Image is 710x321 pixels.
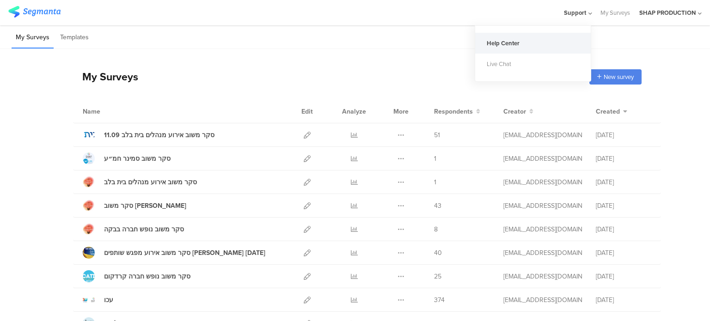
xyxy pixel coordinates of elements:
[104,130,214,140] div: 11.09 סקר משוב אירוע מנהלים בית בלב
[83,270,190,282] a: סקר משוב נופש חברה קרדקום
[83,247,265,259] a: סקר משוב אירוע מפגש שותפים [PERSON_NAME] [DATE]
[596,107,620,116] span: Created
[83,294,113,306] a: עכו
[434,107,473,116] span: Respondents
[434,295,445,305] span: 374
[8,6,61,18] img: segmanta logo
[596,154,651,164] div: [DATE]
[104,154,171,164] div: סקר משוב סמינר חמ״ע
[434,248,442,258] span: 40
[503,154,582,164] div: shapievents@gmail.com
[503,295,582,305] div: shapievents@gmail.com
[596,177,651,187] div: [DATE]
[475,54,591,74] a: Live Chat
[104,224,184,234] div: סקר משוב נופש חברה בבקה
[503,130,582,140] div: shapievents@gmail.com
[503,107,526,116] span: Creator
[596,201,651,211] div: [DATE]
[434,177,436,187] span: 1
[104,248,265,258] div: סקר משוב אירוע מפגש שותפים גושן 11.06.25
[564,8,586,17] span: Support
[639,8,696,17] div: SHAP PRODUCTION
[434,224,438,234] span: 8
[83,176,197,188] a: סקר משוב אירוע מנהלים בית בלב
[434,201,441,211] span: 43
[73,69,138,85] div: My Surveys
[83,223,184,235] a: סקר משוב נופש חברה בבקה
[83,107,138,116] div: Name
[434,272,441,281] span: 25
[503,272,582,281] div: shapievents@gmail.com
[604,73,634,81] span: New survey
[596,130,651,140] div: [DATE]
[104,272,190,281] div: סקר משוב נופש חברה קרדקום
[596,248,651,258] div: [DATE]
[596,107,627,116] button: Created
[596,295,651,305] div: [DATE]
[56,27,93,48] li: Templates
[340,100,368,123] div: Analyze
[596,224,651,234] div: [DATE]
[503,248,582,258] div: shapievents@gmail.com
[104,295,113,305] div: עכו
[503,177,582,187] div: shapievents@gmail.com
[434,154,436,164] span: 1
[12,27,54,48] li: My Surveys
[503,224,582,234] div: shapievents@gmail.com
[297,100,317,123] div: Edit
[434,130,440,140] span: 51
[104,177,197,187] div: סקר משוב אירוע מנהלים בית בלב
[104,201,186,211] div: סקר משוב בצלאל
[83,129,214,141] a: 11.09 סקר משוב אירוע מנהלים בית בלב
[391,100,411,123] div: More
[596,272,651,281] div: [DATE]
[475,33,591,54] a: Help Center
[503,201,582,211] div: shapievents@gmail.com
[503,107,533,116] button: Creator
[83,152,171,164] a: סקר משוב סמינר חמ״ע
[434,107,480,116] button: Respondents
[83,200,186,212] a: סקר משוב [PERSON_NAME]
